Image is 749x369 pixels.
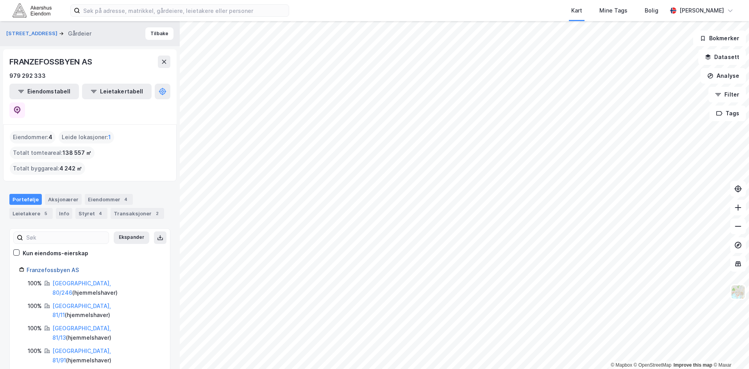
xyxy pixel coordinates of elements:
[698,49,746,65] button: Datasett
[56,208,72,219] div: Info
[85,194,133,205] div: Eiendommer
[52,348,111,364] a: [GEOGRAPHIC_DATA], 81/91
[6,30,59,38] button: [STREET_ADDRESS]
[10,162,85,175] div: Totalt byggareal :
[23,249,88,258] div: Kun eiendoms-eierskap
[97,210,104,217] div: 4
[52,279,161,297] div: ( hjemmelshaver )
[28,279,42,288] div: 100%
[9,194,42,205] div: Portefølje
[52,303,111,319] a: [GEOGRAPHIC_DATA], 81/11
[52,301,161,320] div: ( hjemmelshaver )
[63,148,91,158] span: 138 557 ㎡
[710,331,749,369] div: Kontrollprogram for chat
[82,84,152,99] button: Leietakertabell
[114,231,149,244] button: Ekspander
[28,301,42,311] div: 100%
[59,131,114,143] div: Leide lokasjoner :
[75,208,107,219] div: Styret
[42,210,50,217] div: 5
[645,6,658,15] div: Bolig
[710,106,746,121] button: Tags
[145,27,173,40] button: Tilbake
[153,210,161,217] div: 2
[80,5,289,16] input: Søk på adresse, matrikkel, gårdeiere, leietakere eller personer
[731,285,745,299] img: Z
[111,208,164,219] div: Transaksjoner
[52,346,161,365] div: ( hjemmelshaver )
[122,195,130,203] div: 4
[28,346,42,356] div: 100%
[701,68,746,84] button: Analyse
[674,362,712,368] a: Improve this map
[634,362,672,368] a: OpenStreetMap
[52,280,111,296] a: [GEOGRAPHIC_DATA], 80/246
[9,71,46,81] div: 979 292 333
[48,133,52,142] span: 4
[9,84,79,99] button: Eiendomstabell
[68,29,91,38] div: Gårdeier
[693,30,746,46] button: Bokmerker
[599,6,627,15] div: Mine Tags
[59,164,82,173] span: 4 242 ㎡
[28,324,42,333] div: 100%
[9,208,53,219] div: Leietakere
[52,324,161,342] div: ( hjemmelshaver )
[108,133,111,142] span: 1
[9,56,94,68] div: FRANZEFOSSBYEN AS
[10,147,95,159] div: Totalt tomteareal :
[10,131,55,143] div: Eiendommer :
[611,362,632,368] a: Mapbox
[708,87,746,102] button: Filter
[679,6,724,15] div: [PERSON_NAME]
[571,6,582,15] div: Kart
[710,331,749,369] iframe: Chat Widget
[23,232,109,244] input: Søk
[45,194,82,205] div: Aksjonærer
[27,267,79,273] a: Franzefossbyen AS
[52,325,111,341] a: [GEOGRAPHIC_DATA], 81/13
[13,4,52,17] img: akershus-eiendom-logo.9091f326c980b4bce74ccdd9f866810c.svg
